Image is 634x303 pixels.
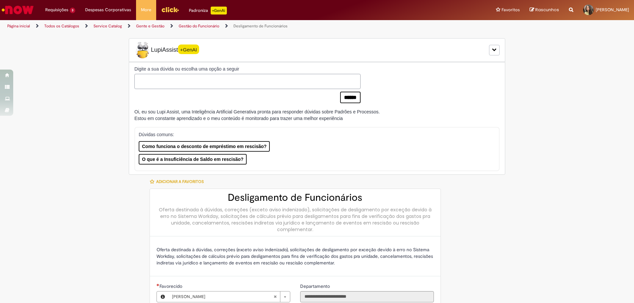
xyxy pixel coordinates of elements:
[178,45,199,54] span: +GenAI
[44,23,79,29] a: Todos os Catálogos
[156,179,204,184] span: Adicionar a Favoritos
[70,8,75,13] span: 3
[134,66,361,72] label: Digite a sua dúvida ou escolha uma opção a seguir
[300,291,434,302] input: Departamento
[169,291,290,302] a: [PERSON_NAME]Limpar campo Favorecido
[7,23,30,29] a: Página inicial
[530,7,559,13] a: Rascunhos
[159,283,184,289] span: Necessários - Favorecido
[134,42,151,58] img: Lupi
[157,206,434,233] div: Oferta destinada à dúvidas, correções (exceto aviso indenizado), solicitações de desligamento por...
[136,23,164,29] a: Gente e Gestão
[157,247,433,266] span: Oferta destinada à dúvidas, correções (exceto aviso indenizado), solicitações de desligamento por...
[502,7,520,13] span: Favoritos
[157,192,434,203] h2: Desligamento de Funcionários
[233,23,288,29] a: Desligamento de Funcionários
[5,20,418,32] ul: Trilhas de página
[139,131,486,138] p: Dúvidas comuns:
[211,7,227,15] p: +GenAi
[157,291,169,302] button: Favorecido, Visualizar este registro Priscilla Barbosa Marques
[1,3,35,16] img: ServiceNow
[596,7,629,13] span: [PERSON_NAME]
[134,108,380,122] div: Oi, eu sou Lupi Assist, uma Inteligência Artificial Generativa pronta para responder dúvidas sobr...
[157,284,159,286] span: Obrigatório Preenchido
[189,7,227,15] div: Padroniza
[179,23,219,29] a: Gestão do Funcionário
[85,7,131,13] span: Despesas Corporativas
[93,23,122,29] a: Service Catalog
[139,141,270,152] button: Como funciona o desconto de empréstimo em rescisão?
[535,7,559,13] span: Rascunhos
[150,175,207,189] button: Adicionar a Favoritos
[139,154,247,165] button: O que é a Insuficiência de Saldo em rescisão?
[172,291,273,302] span: [PERSON_NAME]
[141,7,151,13] span: More
[270,291,280,302] abbr: Limpar campo Favorecido
[45,7,68,13] span: Requisições
[134,42,199,58] span: LupiAssist
[300,283,331,289] label: Somente leitura - Departamento
[300,283,331,289] span: Somente leitura - Departamento
[129,38,505,62] div: LupiLupiAssist+GenAI
[161,5,179,15] img: click_logo_yellow_360x200.png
